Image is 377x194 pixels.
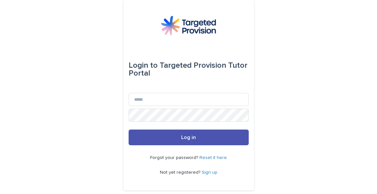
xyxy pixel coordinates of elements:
div: Targeted Provision Tutor Portal [129,56,249,82]
a: Reset it here [199,155,227,160]
a: Sign up [202,170,217,175]
span: Login to [129,62,158,69]
span: Not yet registered? [160,170,202,175]
img: M5nRWzHhSzIhMunXDL62 [161,16,216,35]
span: Forgot your password? [150,155,199,160]
span: Log in [181,135,196,140]
button: Log in [129,130,249,145]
